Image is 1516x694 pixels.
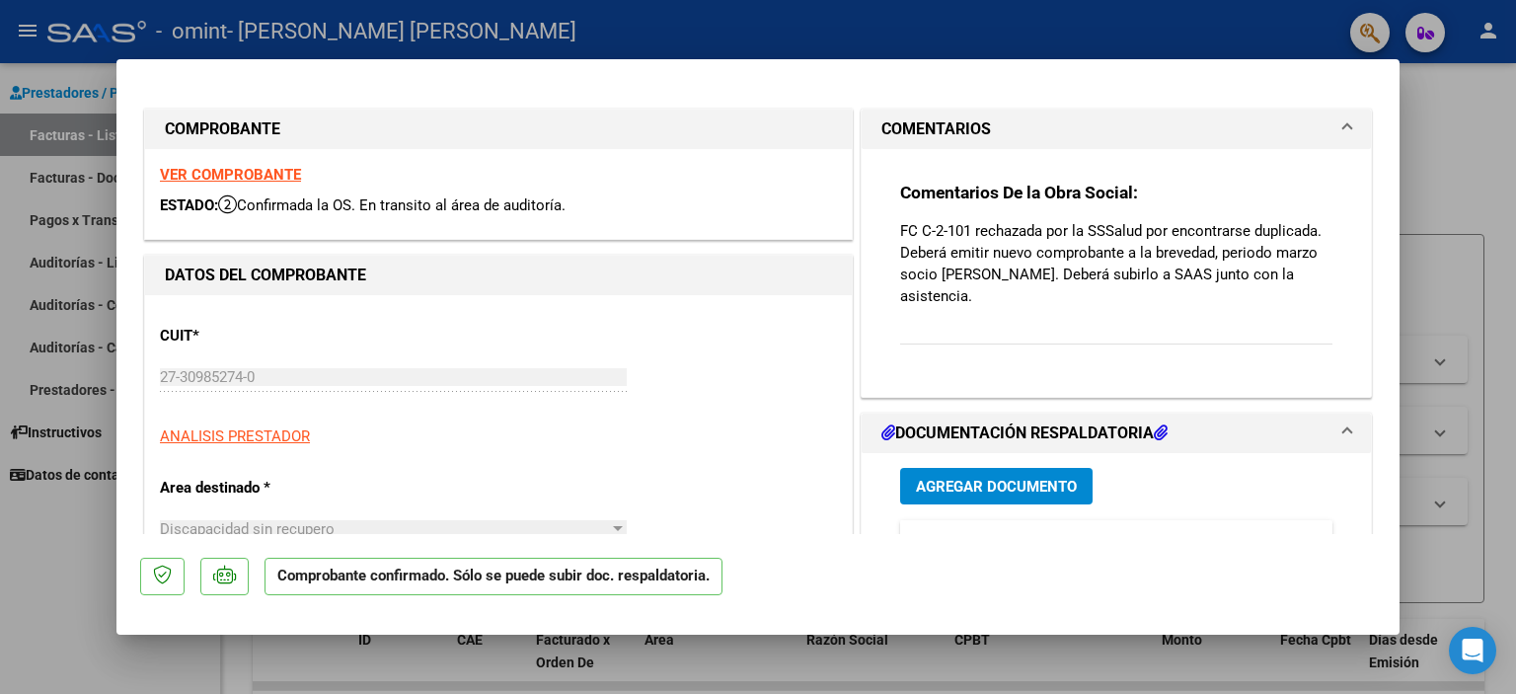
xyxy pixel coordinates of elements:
[957,533,1029,549] span: Documento
[900,220,1332,307] p: FC C-2-101 rechazada por la SSSalud por encontrarse duplicada. Deberá emitir nuevo comprobante a ...
[1234,533,1278,549] span: Subido
[881,422,1168,445] h1: DOCUMENTACIÓN RESPALDATORIA
[1226,520,1325,563] datatable-header-cell: Subido
[160,166,301,184] a: VER COMPROBANTE
[1325,520,1423,563] datatable-header-cell: Acción
[862,149,1371,397] div: COMENTARIOS
[900,520,949,563] datatable-header-cell: ID
[900,183,1138,202] strong: Comentarios De la Obra Social:
[900,468,1093,504] button: Agregar Documento
[916,478,1077,496] span: Agregar Documento
[218,196,566,214] span: Confirmada la OS. En transito al área de auditoría.
[862,414,1371,453] mat-expansion-panel-header: DOCUMENTACIÓN RESPALDATORIA
[908,533,921,549] span: ID
[160,196,218,214] span: ESTADO:
[165,119,280,138] strong: COMPROBANTE
[160,427,310,445] span: ANALISIS PRESTADOR
[1105,533,1154,549] span: Usuario
[160,520,335,538] span: Discapacidad sin recupero
[1098,520,1226,563] datatable-header-cell: Usuario
[881,117,991,141] h1: COMENTARIOS
[160,477,363,500] p: Area destinado *
[1449,627,1496,674] div: Open Intercom Messenger
[160,325,363,347] p: CUIT
[949,520,1098,563] datatable-header-cell: Documento
[165,266,366,284] strong: DATOS DEL COMPROBANTE
[862,110,1371,149] mat-expansion-panel-header: COMENTARIOS
[265,558,722,596] p: Comprobante confirmado. Sólo se puede subir doc. respaldatoria.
